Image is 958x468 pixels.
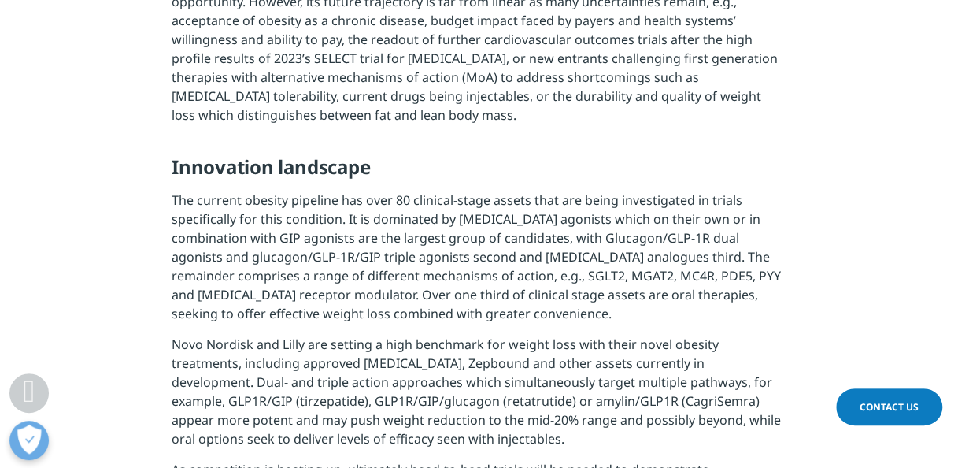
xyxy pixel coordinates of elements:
span: The current obesity pipeline has over 80 clinical-stage assets that are being investigated in tri... [172,191,781,322]
span: Contact Us [860,400,919,414]
button: 打开偏好 [9,421,49,460]
span: Novo Nordisk and Lilly are setting a high benchmark for weight loss with their novel obesity trea... [172,336,781,448]
strong: Innovation landscape [172,154,370,180]
a: Contact Us [836,388,942,425]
